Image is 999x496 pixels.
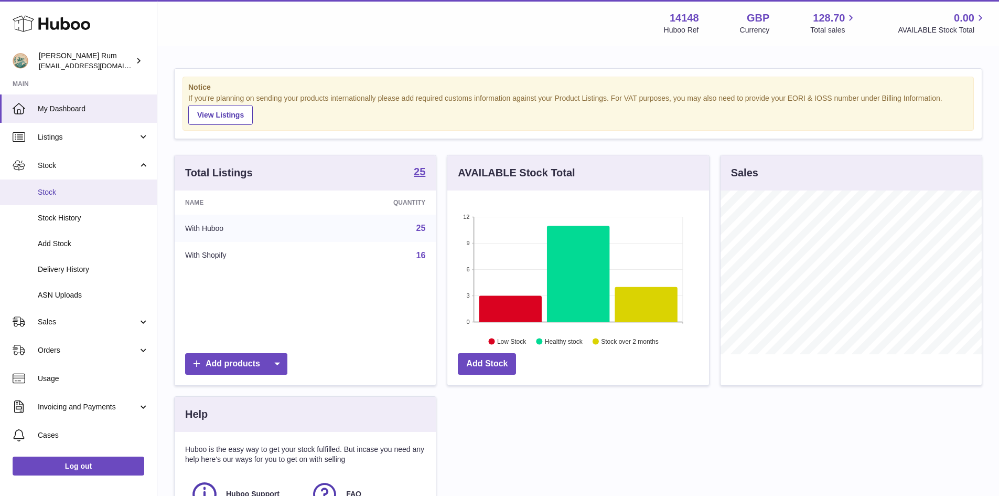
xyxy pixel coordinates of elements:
[38,187,149,197] span: Stock
[188,105,253,125] a: View Listings
[813,11,845,25] span: 128.70
[458,166,575,180] h3: AVAILABLE Stock Total
[497,337,527,345] text: Low Stock
[467,240,470,246] text: 9
[731,166,758,180] h3: Sales
[38,132,138,142] span: Listings
[810,11,857,35] a: 128.70 Total sales
[416,224,426,233] a: 25
[38,430,149,440] span: Cases
[670,11,699,25] strong: 14148
[954,11,974,25] span: 0.00
[39,61,154,70] span: [EMAIL_ADDRESS][DOMAIN_NAME]
[38,265,149,275] span: Delivery History
[458,353,516,375] a: Add Stock
[316,191,436,215] th: Quantity
[185,166,253,180] h3: Total Listings
[664,25,699,35] div: Huboo Ref
[467,266,470,272] text: 6
[188,82,968,92] strong: Notice
[38,290,149,300] span: ASN Uploads
[898,25,986,35] span: AVAILABLE Stock Total
[38,317,138,327] span: Sales
[175,242,316,269] td: With Shopify
[185,353,287,375] a: Add products
[175,215,316,242] td: With Huboo
[467,319,470,325] text: 0
[13,457,144,476] a: Log out
[414,166,425,179] a: 25
[38,374,149,384] span: Usage
[185,445,425,465] p: Huboo is the easy way to get your stock fulfilled. But incase you need any help here's our ways f...
[188,93,968,125] div: If you're planning on sending your products internationally please add required customs informati...
[467,292,470,299] text: 3
[747,11,769,25] strong: GBP
[545,337,583,345] text: Healthy stock
[38,239,149,249] span: Add Stock
[38,213,149,223] span: Stock History
[810,25,857,35] span: Total sales
[898,11,986,35] a: 0.00 AVAILABLE Stock Total
[185,407,208,421] h3: Help
[416,251,426,260] a: 16
[38,104,149,114] span: My Dashboard
[601,337,659,345] text: Stock over 2 months
[464,214,470,220] text: 12
[175,191,316,215] th: Name
[38,402,138,412] span: Invoicing and Payments
[414,166,425,177] strong: 25
[740,25,770,35] div: Currency
[13,53,28,69] img: mail@bartirum.wales
[38,345,138,355] span: Orders
[38,161,138,171] span: Stock
[39,51,133,71] div: [PERSON_NAME] Rum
